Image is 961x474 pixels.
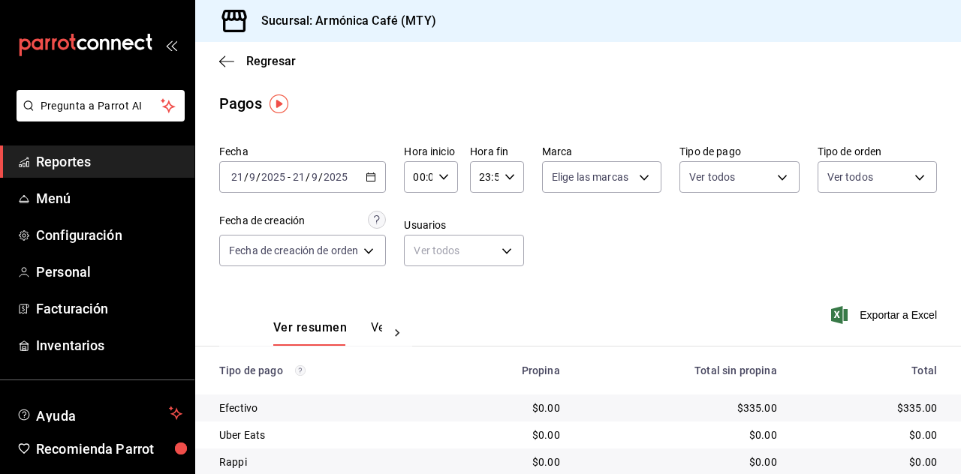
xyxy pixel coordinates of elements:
span: / [256,171,261,183]
button: open_drawer_menu [165,39,177,51]
div: Pagos [219,92,262,115]
span: Facturación [36,298,182,319]
svg: Los pagos realizados con Pay y otras terminales son montos brutos. [295,365,306,376]
label: Fecha [219,146,386,157]
div: Fecha de creación [219,213,305,229]
span: Recomienda Parrot [36,439,182,459]
label: Marca [542,146,661,157]
div: $0.00 [456,427,560,442]
div: $0.00 [456,400,560,415]
input: ---- [261,171,286,183]
button: Exportar a Excel [834,306,937,324]
span: Pregunta a Parrot AI [41,98,161,114]
div: Ver todos [404,235,523,266]
div: Total [801,364,937,376]
span: Fecha de creación de orden [229,243,358,258]
div: $0.00 [456,454,560,469]
input: -- [292,171,306,183]
span: Ayuda [36,404,163,422]
label: Usuarios [404,220,523,230]
button: Pregunta a Parrot AI [17,90,185,121]
span: / [318,171,323,183]
button: Regresar [219,54,296,68]
span: / [244,171,249,183]
span: - [288,171,291,183]
span: Menú [36,188,182,208]
label: Tipo de orden [818,146,937,157]
h3: Sucursal: Armónica Café (MTY) [249,12,436,30]
span: Elige las marcas [552,169,628,184]
span: Personal [36,262,182,282]
div: Total sin propina [584,364,777,376]
div: Tipo de pago [219,364,432,376]
div: $335.00 [584,400,777,415]
span: Ver todos [827,169,873,184]
div: $0.00 [584,427,777,442]
div: $0.00 [801,427,937,442]
div: navigation tabs [273,320,382,346]
span: Ver todos [689,169,735,184]
button: Ver resumen [273,320,347,346]
img: Tooltip marker [270,94,288,113]
div: Rappi [219,454,432,469]
a: Pregunta a Parrot AI [11,109,185,124]
input: -- [311,171,318,183]
button: Ver pagos [371,320,427,346]
span: Inventarios [36,335,182,355]
input: -- [249,171,256,183]
span: / [306,171,310,183]
label: Hora inicio [404,146,458,157]
div: $335.00 [801,400,937,415]
label: Tipo de pago [679,146,799,157]
input: ---- [323,171,348,183]
div: Propina [456,364,560,376]
span: Regresar [246,54,296,68]
label: Hora fin [470,146,524,157]
div: Efectivo [219,400,432,415]
input: -- [230,171,244,183]
div: $0.00 [801,454,937,469]
span: Reportes [36,151,182,172]
div: Uber Eats [219,427,432,442]
div: $0.00 [584,454,777,469]
span: Configuración [36,225,182,245]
